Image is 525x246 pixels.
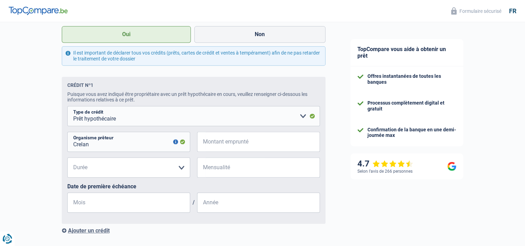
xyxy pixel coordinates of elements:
label: Non [194,26,325,43]
input: AAAA [197,192,320,213]
div: Crédit nº1 [67,82,93,88]
input: MM [67,192,190,213]
div: Confirmation de la banque en une demi-journée max [367,127,456,139]
div: Offres instantanées de toutes les banques [367,73,456,85]
div: fr [509,7,516,15]
button: Formulaire sécurisé [447,5,506,17]
div: Selon l’avis de 266 personnes [357,169,413,174]
div: TopCompare vous aide à obtenir un prêt [350,39,463,66]
span: € [197,132,206,152]
div: Puisque vous avez indiqué être propriétaire avec un prêt hypothécaire en cours, veuillez renseign... [67,91,320,102]
div: Processus complètement digital et gratuit [367,100,456,112]
label: Date de première échéance [67,183,320,190]
div: Il est important de déclarer tous vos crédits (prêts, cartes de crédit et ventes à tempérament) a... [62,46,325,66]
img: TopCompare Logo [9,7,68,15]
span: / [190,199,197,206]
div: 4.7 [357,159,413,169]
div: Ajouter un crédit [62,227,325,234]
label: Oui [62,26,191,43]
span: € [197,157,206,178]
